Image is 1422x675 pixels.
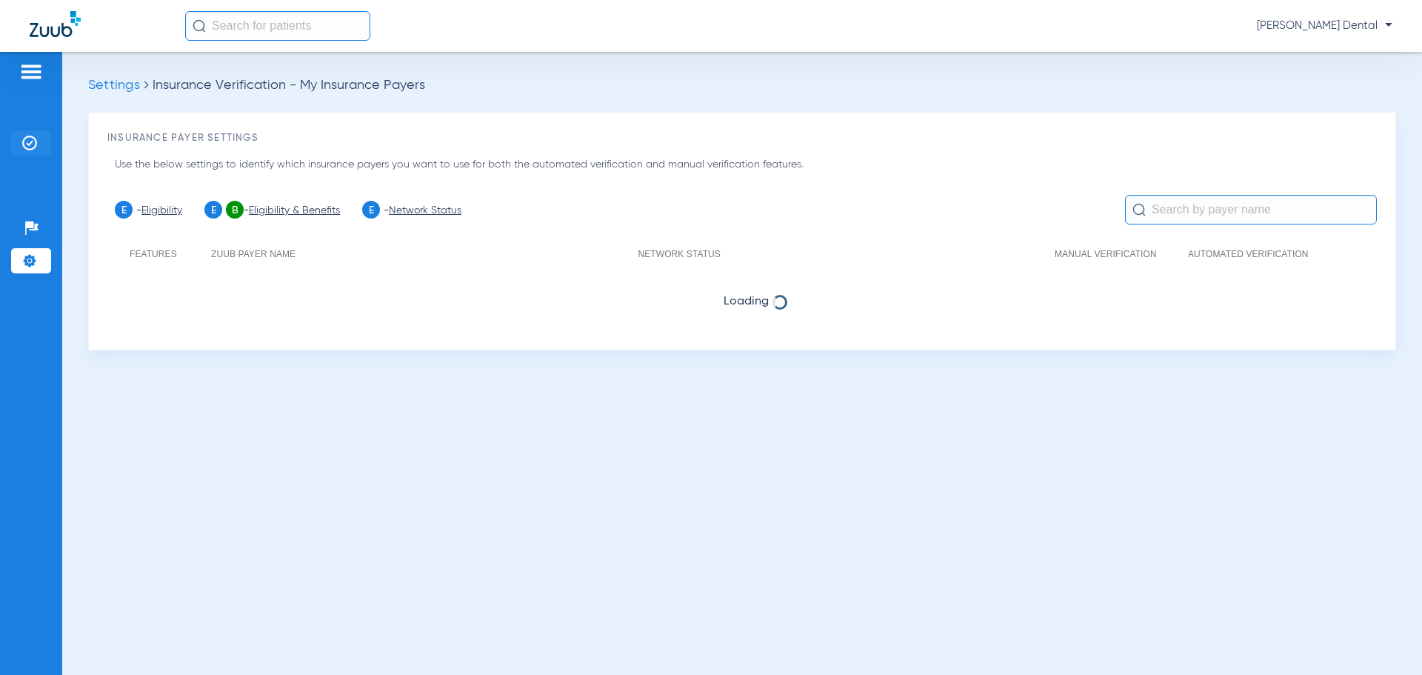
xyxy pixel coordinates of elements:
[107,131,1377,146] h3: Insurance Payer Settings
[249,205,340,216] a: Eligibility & Benefits
[638,236,1055,271] th: Network Status
[115,236,211,271] th: Features
[1257,19,1392,33] span: [PERSON_NAME] Dental
[226,201,244,219] span: B
[153,79,425,92] span: Insurance Verification - My Insurance Payers
[211,236,638,271] th: Zuub payer name
[185,11,370,41] input: Search for patients
[204,201,222,219] span: E
[389,205,461,216] a: Network Status
[115,201,133,219] span: E
[193,19,206,33] img: Search Icon
[362,201,380,219] span: E
[1188,236,1336,271] th: Automated Verification
[115,294,1377,309] span: Loading
[1132,203,1146,216] img: Search Icon
[1055,236,1188,271] th: Manual verification
[88,79,140,92] span: Settings
[141,205,182,216] a: Eligibility
[362,201,461,219] li: -
[204,201,340,219] li: -
[1125,195,1377,225] input: Search by payer name
[19,63,43,81] img: hamburger-icon
[115,157,1377,173] p: Use the below settings to identify which insurance payers you want to use for both the automated ...
[115,201,182,219] li: -
[30,11,81,37] img: Zuub Logo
